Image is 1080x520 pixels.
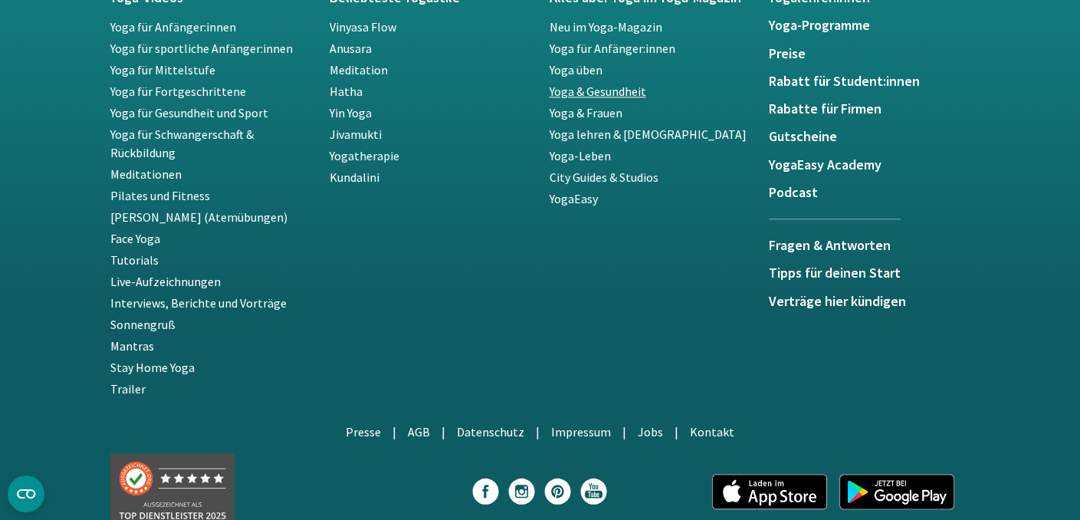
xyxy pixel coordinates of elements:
li: | [442,423,445,441]
a: Yoga für Gesundheit und Sport [110,105,268,120]
a: Fragen & Antworten [769,219,901,265]
a: Meditationen [110,166,182,182]
a: Neu im Yoga-Magazin [550,19,662,35]
a: Interviews, Berichte und Vorträge [110,295,287,311]
a: Datenschutz [457,424,524,439]
a: Yoga für Schwangerschaft & Rückbildung [110,127,254,160]
a: Gutscheine [769,129,970,144]
a: Yoga-Leben [550,148,611,163]
a: Meditation [330,62,388,77]
a: Yoga für Fortgeschrittene [110,84,246,99]
a: Presse [346,424,381,439]
a: Yogatherapie [330,148,399,163]
a: Preise [769,46,970,61]
a: YogaEasy [550,191,598,206]
a: Tutorials [110,252,159,268]
a: YogaEasy Academy [769,157,970,173]
a: Podcast [769,185,970,200]
a: Vinyasa Flow [330,19,396,35]
a: Pilates und Fitness [110,188,210,203]
a: Face Yoga [110,231,160,246]
a: [PERSON_NAME] (Atemübungen) [110,209,287,225]
a: Stay Home Yoga [110,360,195,375]
a: Yoga für Anfänger:innen [110,19,236,35]
li: | [675,423,678,441]
a: Yoga für Mittelstufe [110,62,215,77]
a: Yoga für Anfänger:innen [550,41,675,56]
a: Yoga-Programme [769,18,970,33]
li: | [392,423,396,441]
a: AGB [408,424,430,439]
a: Kundalini [330,169,379,185]
a: Jivamukti [330,127,382,142]
a: Yoga & Frauen [550,105,622,120]
a: Yin Yoga [330,105,372,120]
a: Kontakt [690,424,734,439]
a: Rabatt für Student:innen [769,74,970,89]
a: Sonnengruß [110,317,176,332]
a: Hatha [330,84,363,99]
a: Rabatte für Firmen [769,101,970,117]
a: Anusara [330,41,372,56]
a: Yoga für sportliche Anfänger:innen [110,41,293,56]
a: Verträge hier kündigen [769,294,970,309]
img: app_googleplay_de.png [839,474,954,509]
a: Jobs [638,424,663,439]
img: app_appstore_de.png [712,474,827,509]
a: City Guides & Studios [550,169,658,185]
li: | [536,423,540,441]
a: Yoga lehren & [DEMOGRAPHIC_DATA] [550,127,747,142]
a: Impressum [551,424,611,439]
h5: Fragen & Antworten [769,238,901,253]
a: Tipps für deinen Start [769,265,970,281]
a: Yoga & Gesundheit [550,84,646,99]
a: Live-Aufzeichnungen [110,274,221,289]
button: CMP-Widget öffnen [8,476,44,512]
a: Trailer [110,381,146,397]
li: | [622,423,626,441]
a: Mantras [110,338,154,354]
a: Yoga üben [550,62,602,77]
